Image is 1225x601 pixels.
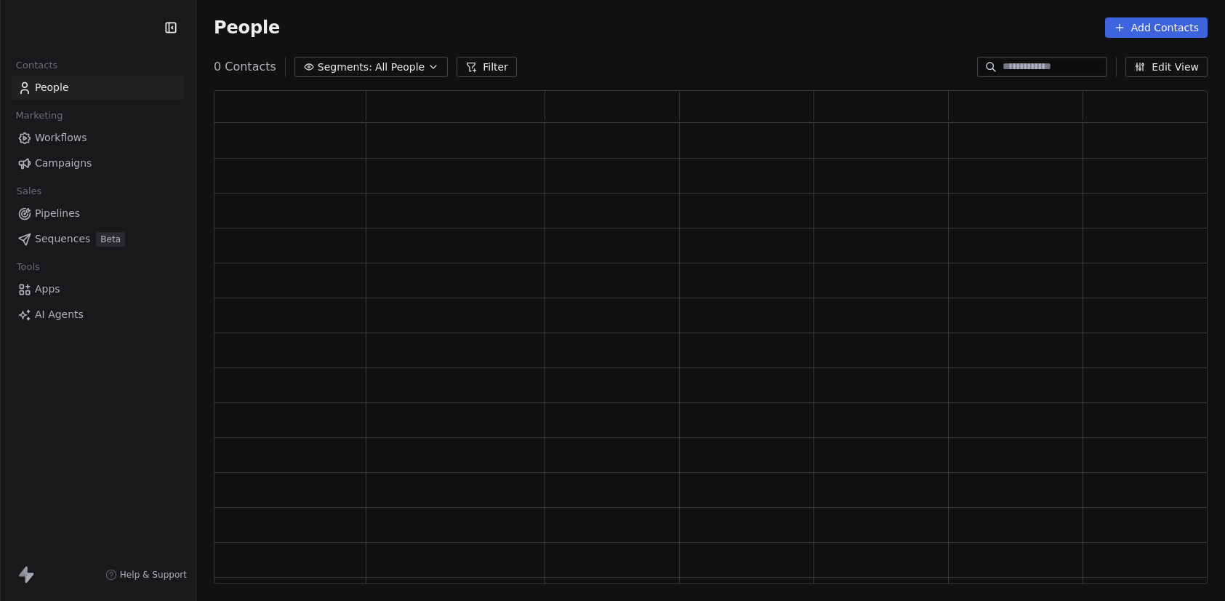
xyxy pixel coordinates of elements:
[35,282,60,297] span: Apps
[12,303,184,327] a: AI Agents
[12,202,184,226] a: Pipelines
[214,17,280,39] span: People
[96,232,125,247] span: Beta
[9,55,64,76] span: Contacts
[12,151,184,175] a: Campaigns
[12,277,184,301] a: Apps
[9,105,69,127] span: Marketing
[35,231,90,247] span: Sequences
[10,256,46,278] span: Tools
[457,57,517,77] button: Filter
[35,80,69,95] span: People
[214,123,1218,585] div: grid
[214,58,276,76] span: 0 Contacts
[1105,17,1208,38] button: Add Contacts
[120,569,187,581] span: Help & Support
[12,126,184,150] a: Workflows
[10,180,48,202] span: Sales
[35,307,84,322] span: AI Agents
[12,227,184,251] a: SequencesBeta
[35,130,87,146] span: Workflows
[375,60,425,75] span: All People
[35,206,80,221] span: Pipelines
[105,569,187,581] a: Help & Support
[318,60,372,75] span: Segments:
[1125,57,1208,77] button: Edit View
[35,156,92,171] span: Campaigns
[12,76,184,100] a: People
